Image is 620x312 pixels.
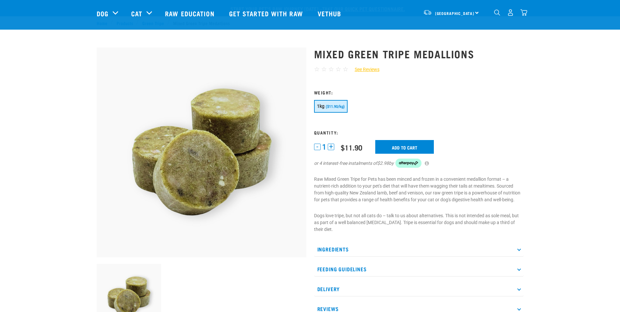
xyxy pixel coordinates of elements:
a: Get started with Raw [223,0,311,26]
span: ☆ [314,65,320,73]
button: 1kg ($11.90/kg) [314,100,348,113]
span: 1 [322,144,326,150]
span: $2.98 [377,160,389,167]
img: Mixed Green Tripe [97,48,306,257]
div: or 4 interest-free instalments of by [314,159,524,168]
span: [GEOGRAPHIC_DATA] [435,12,475,14]
a: Dog [97,8,108,18]
a: Raw Education [158,0,222,26]
img: home-icon-1@2x.png [494,9,500,16]
span: 1kg [317,104,325,109]
p: Dogs love tripe, but not all cats do – talk to us about alternatives. This is not intended as sol... [314,212,524,233]
a: Vethub [311,0,350,26]
h3: Quantity: [314,130,524,135]
span: ($11.90/kg) [326,105,345,109]
button: + [328,144,334,150]
button: - [314,144,321,150]
span: ☆ [321,65,327,73]
span: ☆ [343,65,348,73]
a: Cat [131,8,142,18]
a: See Reviews [348,66,379,73]
p: Ingredients [314,242,524,257]
h1: Mixed Green Tripe Medallions [314,48,524,60]
span: ☆ [328,65,334,73]
input: Add to cart [375,140,434,154]
img: user.png [507,9,514,16]
img: Afterpay [395,159,421,168]
p: Delivery [314,282,524,296]
p: Raw Mixed Green Tripe for Pets has been minced and frozen in a convenient medallion format – a nu... [314,176,524,203]
img: home-icon@2x.png [520,9,527,16]
p: Feeding Guidelines [314,262,524,277]
img: van-moving.png [423,9,432,15]
div: $11.90 [341,143,362,151]
h3: Weight: [314,90,524,95]
span: ☆ [336,65,341,73]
